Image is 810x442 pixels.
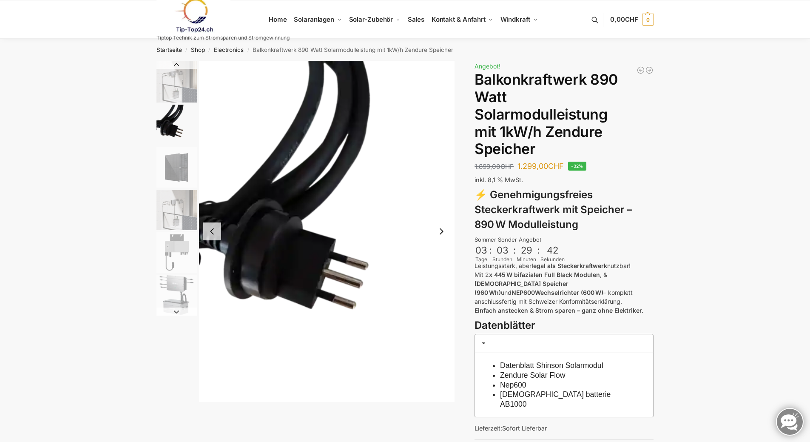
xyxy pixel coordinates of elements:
[290,0,345,39] a: Solaranlagen
[475,245,487,256] div: 03
[637,66,645,74] a: Balkonkraftwerk 890 Watt Solarmodulleistung mit 2kW/h Zendure Speicher
[182,47,191,54] span: /
[489,245,492,261] div: :
[493,245,512,256] div: 03
[349,15,393,23] span: Solar-Zubehör
[537,245,540,261] div: :
[156,190,197,230] img: Zendure-solar-flow-Batteriespeicher für Balkonkraftwerke
[502,425,547,432] span: Sofort Lieferbar
[156,60,197,69] button: Previous slide
[154,146,197,188] li: 3 / 6
[199,61,455,402] img: Anschlusskabel-3meter_schweizer-stecker
[156,232,197,273] img: nep-microwechselrichter-600w
[541,245,564,256] div: 42
[294,15,334,23] span: Solaranlagen
[517,256,536,263] div: Minuten
[244,47,253,54] span: /
[475,163,514,171] bdi: 1.899,00
[500,381,526,389] a: Nep600
[404,0,428,39] a: Sales
[513,245,516,261] div: :
[642,14,654,26] span: 0
[500,361,603,370] a: Datenblatt Shinson Solarmodul
[489,271,600,278] strong: x 445 W bifazialen Full Black Modulen
[645,66,654,74] a: Steckerkraftwerk mit 4 KW Speicher und 8 Solarmodulen mit 3600 Watt
[141,39,669,61] nav: Breadcrumb
[432,222,450,240] button: Next slide
[492,256,512,263] div: Stunden
[625,15,638,23] span: CHF
[154,61,197,103] li: 1 / 6
[156,61,197,103] img: Zendure-solar-flow-Batteriespeicher für Balkonkraftwerke
[475,188,654,232] h3: ⚡ Genehmigungsfreies Steckerkraftwerk mit Speicher – 890 W Modulleistung
[475,71,654,158] h1: Balkonkraftwerk 890 Watt Solarmodulleistung mit 1kW/h Zendure Speicher
[345,0,404,39] a: Solar-Zubehör
[500,390,611,408] a: [DEMOGRAPHIC_DATA] batterie AB1000
[154,274,197,316] li: 6 / 6
[154,188,197,231] li: 4 / 6
[154,231,197,274] li: 5 / 6
[205,47,214,54] span: /
[475,307,643,314] strong: Einfach anstecken & Strom sparen – ganz ohne Elektriker.
[156,275,197,315] img: Zendure-Solaflow
[475,261,654,315] p: Leistungsstark, aber nutzbar! Mit 2 , & und – komplett anschlussfertig mit Schweizer Konformitäts...
[497,0,541,39] a: Windkraft
[475,280,568,296] strong: [DEMOGRAPHIC_DATA] Speicher (960 Wh)
[500,371,566,379] a: Zendure Solar Flow
[568,162,586,171] span: -32%
[500,163,514,171] span: CHF
[610,7,654,32] a: 0,00CHF 0
[156,35,290,40] p: Tiptop Technik zum Stromsparen und Stromgewinnung
[500,15,530,23] span: Windkraft
[156,147,197,188] img: Maysun
[548,162,564,171] span: CHF
[432,15,486,23] span: Kontakt & Anfahrt
[475,256,488,263] div: Tage
[531,262,607,269] strong: legal als Steckerkraftwerk
[408,15,425,23] span: Sales
[475,236,654,244] div: Sommer Sonder Angebot
[214,46,244,53] a: Electronics
[475,425,547,432] span: Lieferzeit:
[428,0,497,39] a: Kontakt & Anfahrt
[203,222,221,240] button: Previous slide
[191,46,205,53] a: Shop
[475,176,523,183] span: inkl. 8,1 % MwSt.
[475,318,654,333] h3: Datenblätter
[512,289,603,296] strong: NEP600Wechselrichter (600 W)
[156,105,197,145] img: Anschlusskabel-3meter_schweizer-stecker
[475,63,500,70] span: Angebot!
[517,245,535,256] div: 29
[156,46,182,53] a: Startseite
[517,162,564,171] bdi: 1.299,00
[540,256,565,263] div: Sekunden
[154,103,197,146] li: 2 / 6
[610,15,638,23] span: 0,00
[156,308,197,316] button: Next slide
[199,61,455,402] li: 2 / 6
